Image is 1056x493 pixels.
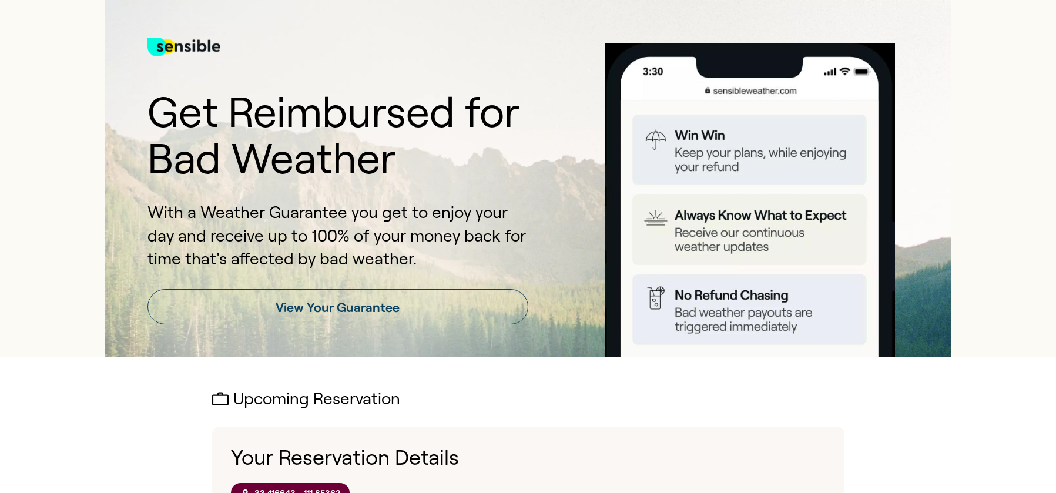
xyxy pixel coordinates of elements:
img: Product box [592,43,909,357]
h2: Upcoming Reservation [212,390,844,408]
img: test for bg [147,24,220,71]
h1: Your Reservation Details [231,446,826,469]
a: View Your Guarantee [147,289,528,324]
p: With a Weather Guarantee you get to enjoy your day and receive up to 100% of your money back for ... [147,201,528,270]
h1: Get Reimbursed for Bad Weather [147,89,528,182]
